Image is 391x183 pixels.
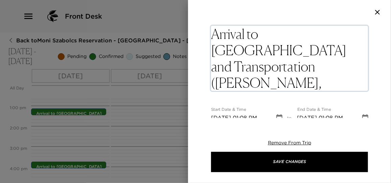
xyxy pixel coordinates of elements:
[273,111,286,125] button: Choose date, selected date is Nov 9, 2025
[297,107,331,113] label: End Date & Time
[268,140,311,146] span: Remove From Trip
[211,26,368,91] textarea: Arrival to [GEOGRAPHIC_DATA] and Transportation ([PERSON_NAME], [PERSON_NAME] and Trac)+ Stop at ...
[211,107,246,113] label: Start Date & Time
[211,152,368,172] button: Save Changes
[268,140,311,146] button: Remove From Trip
[297,113,356,123] input: MM/DD/YYYY hh:mm aa
[359,111,372,125] button: Choose date, selected date is Nov 9, 2025
[287,115,292,123] span: to
[211,113,270,123] input: MM/DD/YYYY hh:mm aa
